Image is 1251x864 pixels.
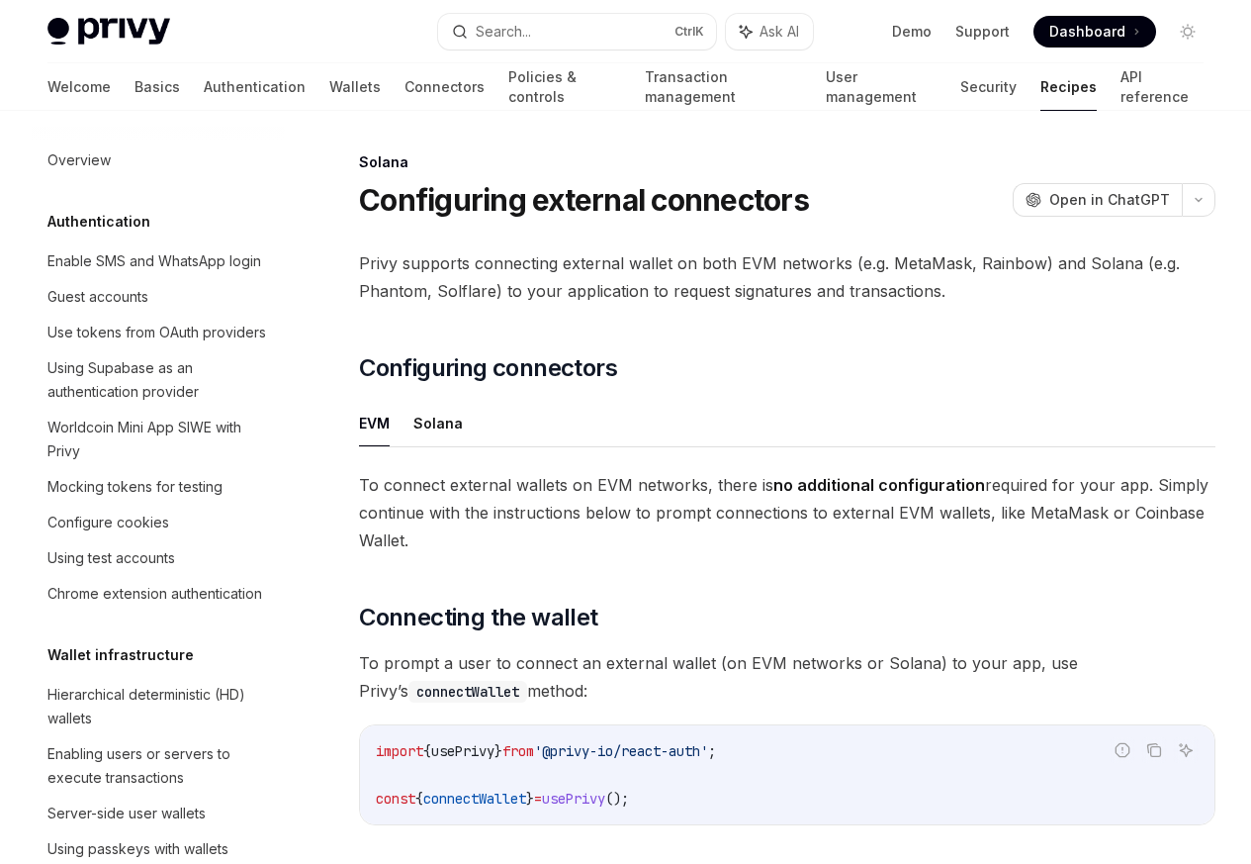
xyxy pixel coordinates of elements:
div: Use tokens from OAuth providers [47,321,266,344]
span: } [526,790,534,808]
span: Configuring connectors [359,352,617,384]
span: { [423,742,431,760]
button: Report incorrect code [1110,737,1135,763]
span: const [376,790,415,808]
a: Using Supabase as an authentication provider [32,350,285,410]
a: Support [955,22,1010,42]
span: '@privy-io/react-auth' [534,742,708,760]
a: Demo [892,22,932,42]
div: Chrome extension authentication [47,582,262,606]
div: Hierarchical deterministic (HD) wallets [47,683,273,730]
code: connectWallet [408,681,527,703]
a: Configure cookies [32,505,285,540]
a: Dashboard [1033,16,1156,48]
div: Worldcoin Mini App SIWE with Privy [47,416,273,463]
span: connectWallet [423,790,526,808]
a: Chrome extension authentication [32,576,285,612]
span: usePrivy [542,790,605,808]
span: Privy supports connecting external wallet on both EVM networks (e.g. MetaMask, Rainbow) and Solan... [359,249,1215,305]
a: Welcome [47,63,111,111]
h5: Authentication [47,210,150,234]
span: = [534,790,542,808]
a: Recipes [1040,63,1097,111]
a: Guest accounts [32,279,285,315]
button: Solana [413,400,463,446]
a: User management [826,63,938,111]
button: Ask AI [726,14,813,49]
a: API reference [1120,63,1204,111]
div: Server-side user wallets [47,802,206,825]
a: Wallets [329,63,381,111]
div: Mocking tokens for testing [47,475,223,499]
a: Policies & controls [508,63,621,111]
a: Mocking tokens for testing [32,469,285,505]
a: Hierarchical deterministic (HD) wallets [32,677,285,736]
div: Enabling users or servers to execute transactions [47,742,273,790]
span: Ask AI [760,22,799,42]
div: Configure cookies [47,511,169,534]
strong: no additional configuration [773,475,985,495]
div: Using Supabase as an authentication provider [47,356,273,404]
div: Enable SMS and WhatsApp login [47,249,261,273]
a: Transaction management [645,63,801,111]
span: To prompt a user to connect an external wallet (on EVM networks or Solana) to your app, use Privy... [359,649,1215,705]
span: usePrivy [431,742,494,760]
a: Connectors [404,63,485,111]
a: Enable SMS and WhatsApp login [32,243,285,279]
span: Connecting the wallet [359,602,597,633]
a: Enabling users or servers to execute transactions [32,736,285,796]
span: Open in ChatGPT [1049,190,1170,210]
h5: Wallet infrastructure [47,643,194,667]
span: Dashboard [1049,22,1125,42]
div: Overview [47,148,111,172]
a: Using test accounts [32,540,285,576]
div: Search... [476,20,531,44]
img: light logo [47,18,170,46]
a: Worldcoin Mini App SIWE with Privy [32,410,285,469]
span: import [376,742,423,760]
h1: Configuring external connectors [359,182,809,218]
a: Authentication [204,63,306,111]
button: EVM [359,400,390,446]
div: Guest accounts [47,285,148,309]
div: Using passkeys with wallets [47,837,228,861]
a: Use tokens from OAuth providers [32,315,285,350]
a: Server-side user wallets [32,796,285,831]
button: Toggle dark mode [1172,16,1204,48]
button: Search...CtrlK [438,14,716,49]
button: Open in ChatGPT [1013,183,1182,217]
span: } [494,742,502,760]
span: ; [708,742,716,760]
a: Basics [134,63,180,111]
span: (); [605,790,629,808]
div: Solana [359,152,1215,172]
span: { [415,790,423,808]
button: Ask AI [1173,737,1199,763]
button: Copy the contents from the code block [1141,737,1167,763]
a: Overview [32,143,285,178]
a: Security [960,63,1017,111]
span: from [502,742,534,760]
div: Using test accounts [47,546,175,570]
span: Ctrl K [674,24,704,40]
span: To connect external wallets on EVM networks, there is required for your app. Simply continue with... [359,471,1215,554]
